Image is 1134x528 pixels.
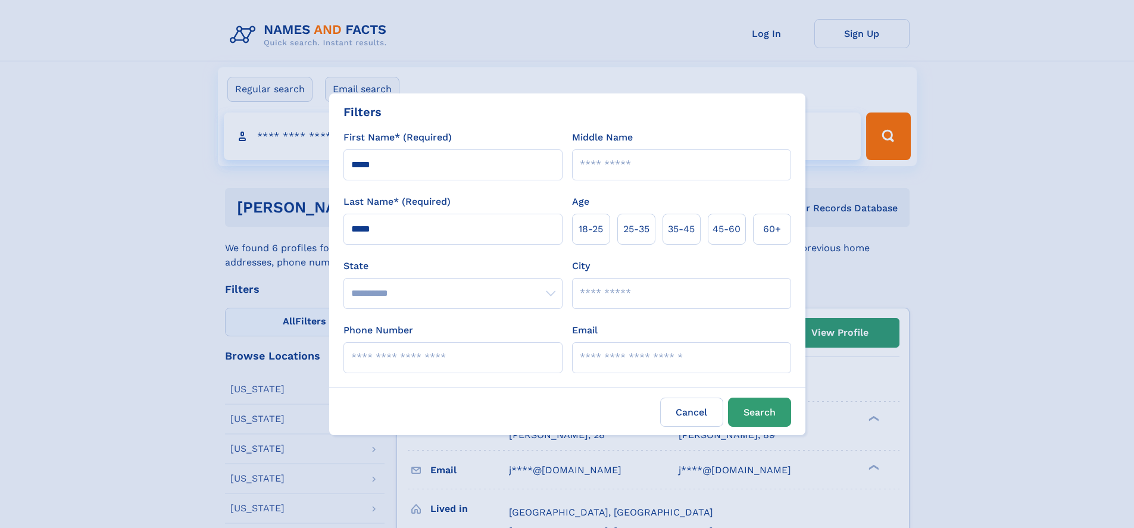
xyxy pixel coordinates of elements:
[343,259,563,273] label: State
[572,195,589,209] label: Age
[572,323,598,338] label: Email
[343,195,451,209] label: Last Name* (Required)
[713,222,741,236] span: 45‑60
[660,398,723,427] label: Cancel
[668,222,695,236] span: 35‑45
[343,130,452,145] label: First Name* (Required)
[343,323,413,338] label: Phone Number
[623,222,649,236] span: 25‑35
[343,103,382,121] div: Filters
[763,222,781,236] span: 60+
[572,130,633,145] label: Middle Name
[579,222,603,236] span: 18‑25
[572,259,590,273] label: City
[728,398,791,427] button: Search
